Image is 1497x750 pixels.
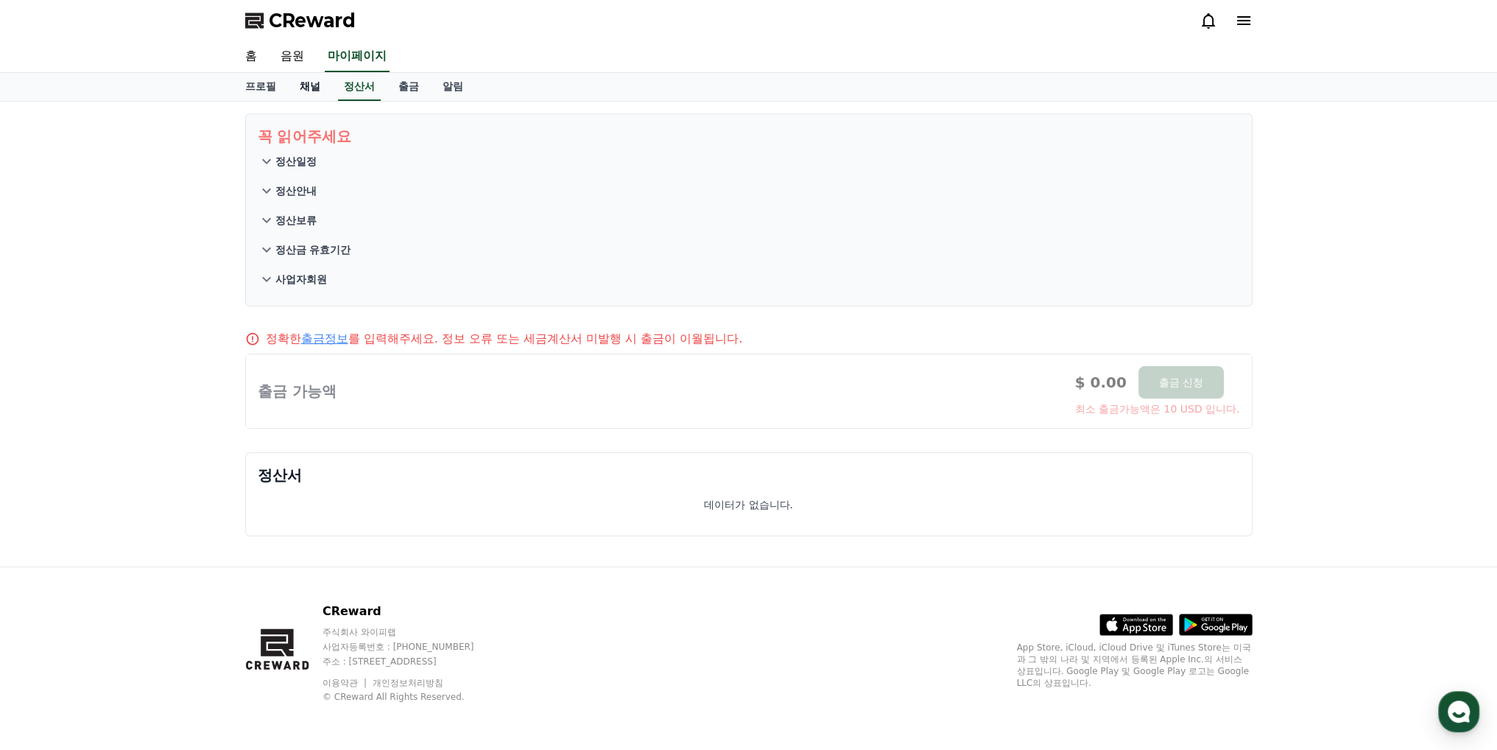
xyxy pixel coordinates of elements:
button: 사업자회원 [258,264,1240,294]
p: 정산금 유효기간 [275,242,351,257]
a: 설정 [190,467,283,504]
span: 대화 [135,490,152,502]
a: 출금정보 [301,332,348,346]
p: 정산서 [258,465,1240,486]
p: 주소 : [STREET_ADDRESS] [323,656,502,667]
a: 홈 [233,41,269,72]
a: 홈 [4,467,97,504]
a: CReward [245,9,356,32]
p: CReward [323,603,502,620]
p: 사업자회원 [275,272,327,287]
button: 정산안내 [258,176,1240,206]
button: 정산일정 [258,147,1240,176]
p: 정산안내 [275,183,317,198]
a: 채널 [288,73,332,101]
p: 꼭 읽어주세요 [258,126,1240,147]
a: 마이페이지 [325,41,390,72]
p: © CReward All Rights Reserved. [323,691,502,703]
span: 홈 [46,489,55,501]
button: 정산보류 [258,206,1240,235]
p: 사업자등록번호 : [PHONE_NUMBER] [323,641,502,653]
p: 데이터가 없습니다. [704,497,793,512]
button: 정산금 유효기간 [258,235,1240,264]
span: CReward [269,9,356,32]
p: 정확한 를 입력해주세요. 정보 오류 또는 세금계산서 미발행 시 출금이 이월됩니다. [266,330,743,348]
p: 정산보류 [275,213,317,228]
span: 설정 [228,489,245,501]
p: 정산일정 [275,154,317,169]
p: App Store, iCloud, iCloud Drive 및 iTunes Store는 미국과 그 밖의 나라 및 지역에서 등록된 Apple Inc.의 서비스 상표입니다. Goo... [1017,642,1253,689]
a: 알림 [431,73,475,101]
a: 출금 [387,73,431,101]
a: 음원 [269,41,316,72]
a: 프로필 [233,73,288,101]
a: 이용약관 [323,678,369,688]
a: 정산서 [338,73,381,101]
a: 대화 [97,467,190,504]
p: 주식회사 와이피랩 [323,626,502,638]
a: 개인정보처리방침 [373,678,443,688]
